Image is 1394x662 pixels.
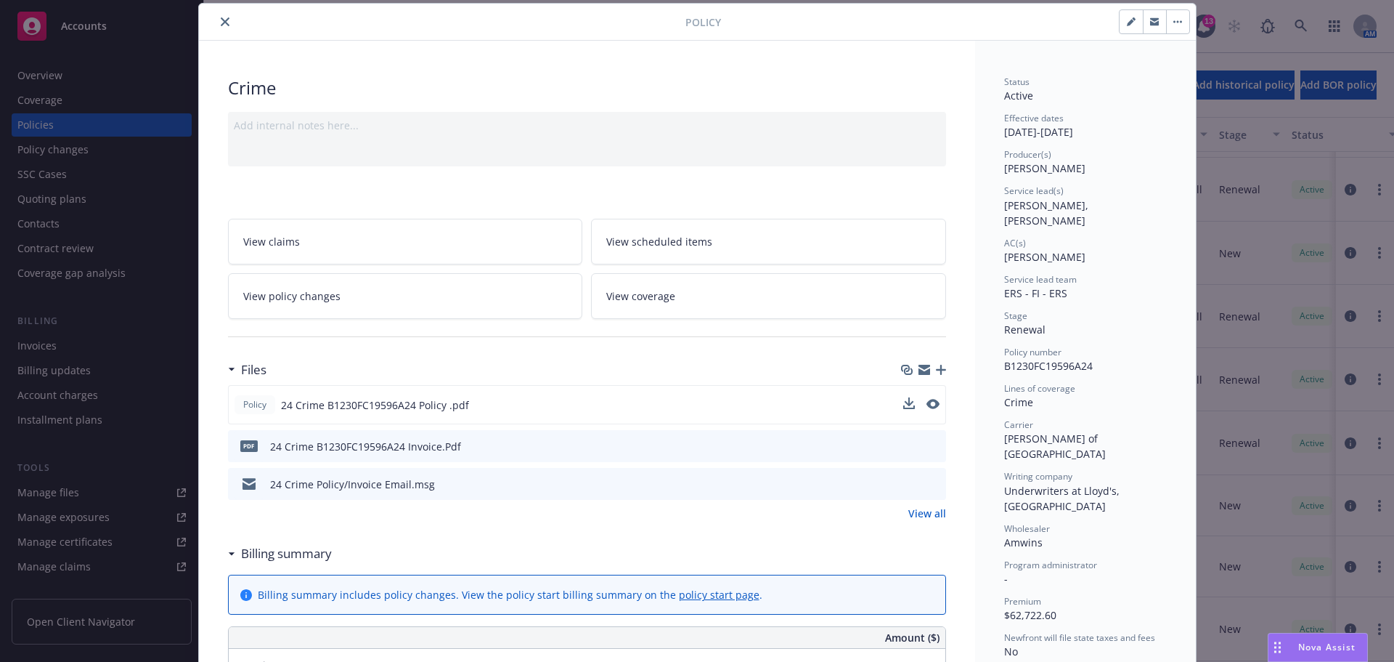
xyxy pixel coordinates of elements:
span: [PERSON_NAME] [1004,161,1085,175]
a: policy start page [679,588,759,602]
button: Nova Assist [1268,633,1368,662]
span: Producer(s) [1004,148,1051,161]
button: download file [903,397,915,409]
span: Premium [1004,595,1041,607]
span: [PERSON_NAME] [1004,250,1085,264]
span: Active [1004,89,1033,102]
a: View policy changes [228,273,583,319]
button: preview file [926,397,939,413]
span: Service lead(s) [1004,185,1064,197]
button: preview file [927,439,940,454]
span: AC(s) [1004,237,1026,249]
button: preview file [926,399,939,409]
span: View claims [243,234,300,249]
button: preview file [927,477,940,492]
span: Crime [1004,395,1033,409]
span: [PERSON_NAME] of [GEOGRAPHIC_DATA] [1004,432,1106,461]
a: View all [908,506,946,521]
button: close [216,13,234,31]
span: 24 Crime B1230FC19596A24 Policy .pdf [281,397,469,413]
span: ERS - FI - ERS [1004,286,1067,300]
button: download file [904,477,916,492]
a: View claims [228,219,583,265]
span: - [1004,572,1008,586]
span: View coverage [606,288,675,304]
span: Program administrator [1004,559,1097,571]
a: View coverage [591,273,946,319]
div: Add internal notes here... [234,118,940,133]
span: Renewal [1004,323,1045,336]
span: [PERSON_NAME], [PERSON_NAME] [1004,198,1091,227]
div: Drag to move [1268,634,1287,661]
span: Writing company [1004,470,1072,483]
span: View policy changes [243,288,341,304]
span: Service lead team [1004,273,1077,286]
span: Wholesaler [1004,522,1050,535]
span: Nova Assist [1298,641,1356,653]
span: $62,722.60 [1004,608,1056,622]
span: Newfront will file state taxes and fees [1004,631,1155,644]
div: Billing summary [228,544,332,563]
span: No [1004,645,1018,658]
h3: Billing summary [241,544,332,563]
div: [DATE] - [DATE] [1004,112,1167,140]
div: 24 Crime B1230FC19596A24 Invoice.Pdf [270,439,461,454]
span: Effective dates [1004,112,1064,124]
span: Carrier [1004,419,1033,431]
span: Amwins [1004,536,1043,549]
div: Files [228,360,266,379]
span: Policy number [1004,346,1061,358]
span: Policy [240,398,269,411]
span: Underwriters at Lloyd's, [GEOGRAPHIC_DATA] [1004,484,1122,513]
span: Stage [1004,310,1027,322]
div: Billing summary includes policy changes. View the policy start billing summary on the . [258,587,762,602]
button: download file [903,397,915,413]
span: Status [1004,76,1030,88]
span: View scheduled items [606,234,712,249]
a: View scheduled items [591,219,946,265]
h3: Files [241,360,266,379]
span: Policy [685,15,721,30]
span: Lines of coverage [1004,382,1075,395]
span: Pdf [240,440,258,451]
div: 24 Crime Policy/Invoice Email.msg [270,477,435,492]
div: Crime [228,76,946,100]
span: Amount ($) [885,630,939,645]
span: B1230FC19596A24 [1004,359,1093,373]
button: download file [904,439,916,454]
